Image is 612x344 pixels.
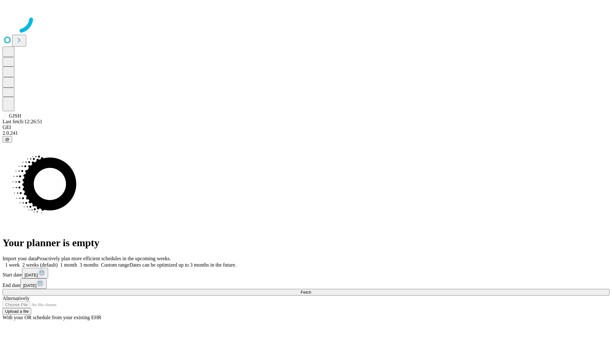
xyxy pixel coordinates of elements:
[3,308,31,315] button: Upload a file
[37,256,171,261] span: Proactively plan more efficient schedules in the upcoming weeks.
[3,119,42,124] span: Last fetch: 12:26:51
[3,296,29,301] span: Alternatively
[25,273,38,277] span: [DATE]
[3,237,609,249] h1: Your planner is empty
[22,262,58,268] span: 2 weeks (default)
[5,137,10,142] span: @
[22,268,48,278] button: [DATE]
[3,315,101,320] span: With your OR schedule from your existing EHR
[9,113,21,118] span: GJSH
[3,130,609,136] div: 2.0.241
[3,268,609,278] div: Start date
[301,290,311,295] span: Fetch
[3,278,609,289] div: End date
[129,262,236,268] span: Dates can be optimized up to 3 months in the future.
[3,256,37,261] span: Import your data
[60,262,77,268] span: 1 month
[80,262,98,268] span: 3 months
[3,125,609,130] div: GEI
[23,283,36,288] span: [DATE]
[5,262,20,268] span: 1 week
[3,136,12,143] button: @
[3,289,609,296] button: Fetch
[101,262,129,268] span: Custom range
[20,278,47,289] button: [DATE]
